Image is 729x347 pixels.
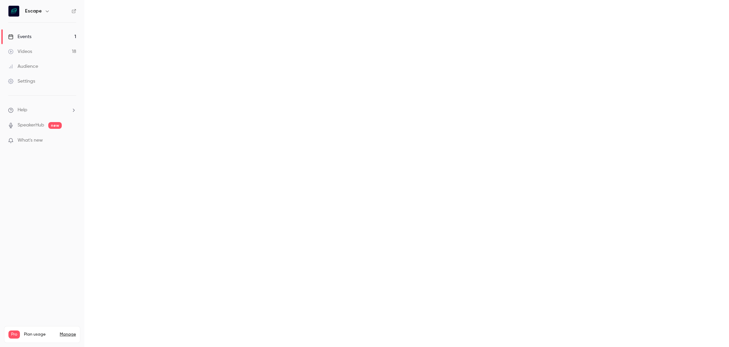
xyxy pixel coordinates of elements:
[8,6,19,17] img: Escape
[8,48,32,55] div: Videos
[60,332,76,337] a: Manage
[8,330,20,339] span: Pro
[8,63,38,70] div: Audience
[18,107,27,114] span: Help
[18,137,43,144] span: What's new
[8,107,76,114] li: help-dropdown-opener
[48,122,62,129] span: new
[68,138,76,144] iframe: Noticeable Trigger
[18,122,44,129] a: SpeakerHub
[8,33,31,40] div: Events
[24,332,56,337] span: Plan usage
[8,78,35,85] div: Settings
[25,8,42,15] h6: Escape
